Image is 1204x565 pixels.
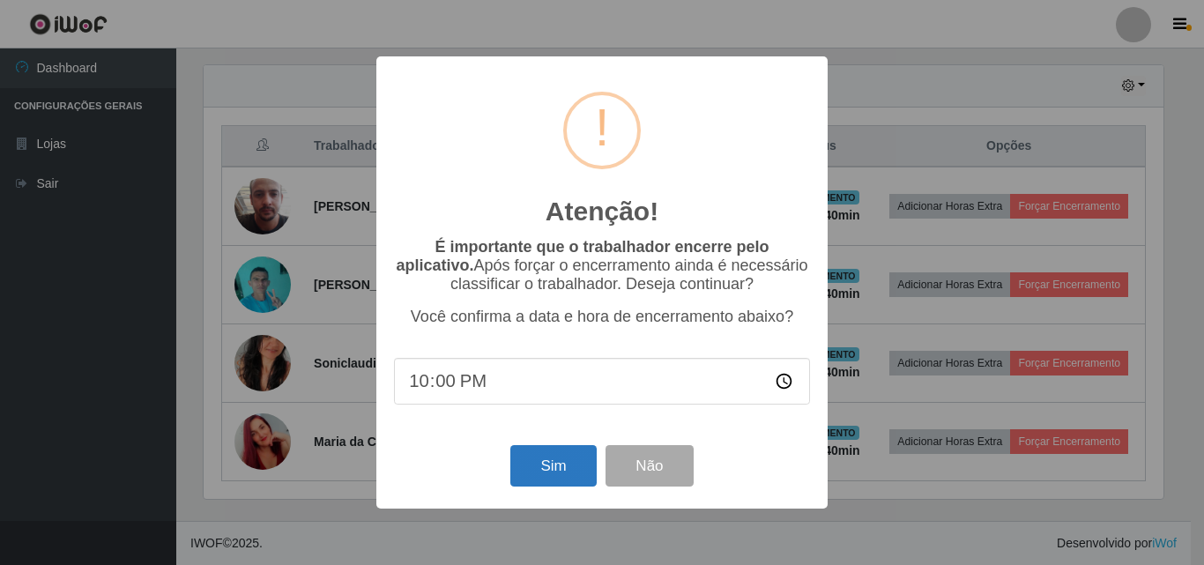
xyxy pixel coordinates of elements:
[394,238,810,294] p: Após forçar o encerramento ainda é necessário classificar o trabalhador. Deseja continuar?
[396,238,769,274] b: É importante que o trabalhador encerre pelo aplicativo.
[510,445,596,487] button: Sim
[394,308,810,326] p: Você confirma a data e hora de encerramento abaixo?
[546,196,658,227] h2: Atenção!
[606,445,693,487] button: Não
